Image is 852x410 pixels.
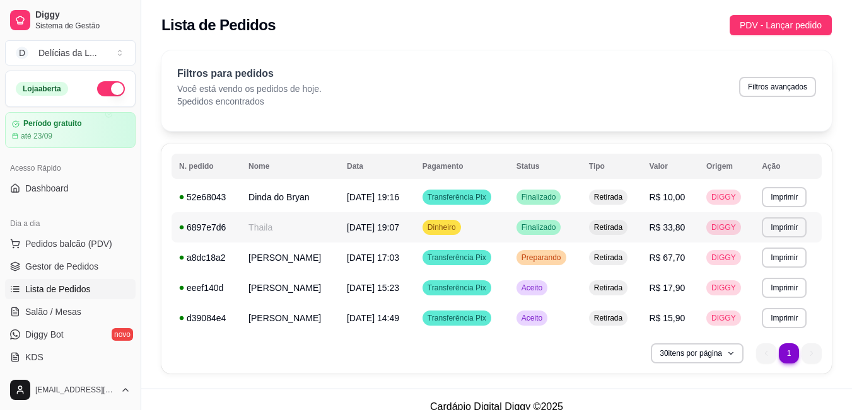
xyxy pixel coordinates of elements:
[592,253,625,263] span: Retirada
[21,131,52,141] article: até 23/09
[649,192,685,202] span: R$ 10,00
[35,385,115,395] span: [EMAIL_ADDRESS][DOMAIN_NAME]
[709,283,738,293] span: DIGGY
[425,253,489,263] span: Transferência Pix
[5,375,136,405] button: [EMAIL_ADDRESS][DOMAIN_NAME]
[709,222,738,232] span: DIGGY
[161,15,276,35] h2: Lista de Pedidos
[5,178,136,198] a: Dashboard
[5,324,136,345] a: Diggy Botnovo
[35,21,131,31] span: Sistema de Gestão
[177,66,322,81] p: Filtros para pedidos
[699,154,754,179] th: Origem
[592,222,625,232] span: Retirada
[38,47,97,59] div: Delícias da L ...
[5,256,136,276] a: Gestor de Pedidos
[519,313,545,323] span: Aceito
[177,95,322,108] p: 5 pedidos encontrados
[97,81,125,96] button: Alterar Status
[509,154,581,179] th: Status
[5,112,136,148] a: Período gratuitoaté 23/09
[425,283,489,293] span: Transferência Pix
[25,283,91,295] span: Lista de Pedidos
[179,221,233,234] div: 6897e7d6
[762,187,807,207] button: Imprimir
[740,18,822,32] span: PDV - Lançar pedido
[25,182,69,195] span: Dashboard
[762,217,807,237] button: Imprimir
[519,283,545,293] span: Aceito
[179,251,233,264] div: a8dc18a2
[779,343,799,363] li: pagination item 1 active
[5,158,136,178] div: Acesso Rápido
[5,234,136,254] button: Pedidos balcão (PDV)
[709,192,738,202] span: DIGGY
[519,222,559,232] span: Finalizado
[750,337,828,370] nav: pagination navigation
[5,279,136,299] a: Lista de Pedidos
[754,154,822,179] th: Ação
[241,182,339,212] td: Dinda do Bryan
[649,253,685,263] span: R$ 67,70
[347,192,399,202] span: [DATE] 19:16
[5,347,136,367] a: KDS
[5,40,136,65] button: Select a team
[179,191,233,203] div: 52e68043
[16,47,28,59] span: D
[347,253,399,263] span: [DATE] 17:03
[730,15,832,35] button: PDV - Lançar pedido
[592,283,625,293] span: Retirada
[177,83,322,95] p: Você está vendo os pedidos de hoje.
[649,313,685,323] span: R$ 15,90
[25,260,98,273] span: Gestor de Pedidos
[241,212,339,242] td: Thaila
[241,303,339,333] td: [PERSON_NAME]
[16,82,68,96] div: Loja aberta
[241,273,339,303] td: [PERSON_NAME]
[709,313,738,323] span: DIGGY
[739,77,816,97] button: Filtros avançados
[762,278,807,298] button: Imprimir
[23,119,82,128] article: Período gratuito
[241,242,339,273] td: [PERSON_NAME]
[35,9,131,21] span: Diggy
[425,192,489,202] span: Transferência Pix
[347,283,399,293] span: [DATE] 15:23
[5,214,136,234] div: Dia a dia
[347,313,399,323] span: [DATE] 14:49
[179,312,233,324] div: d39084e4
[649,283,685,293] span: R$ 17,90
[5,302,136,322] a: Salão / Mesas
[709,253,738,263] span: DIGGY
[762,308,807,328] button: Imprimir
[651,343,744,363] button: 30itens por página
[425,222,458,232] span: Dinheiro
[25,328,64,341] span: Diggy Bot
[5,5,136,35] a: DiggySistema de Gestão
[425,313,489,323] span: Transferência Pix
[347,222,399,232] span: [DATE] 19:07
[415,154,509,179] th: Pagamento
[581,154,642,179] th: Tipo
[649,222,685,232] span: R$ 33,80
[172,154,241,179] th: N. pedido
[25,351,44,363] span: KDS
[179,282,233,294] div: eeef140d
[519,192,559,202] span: Finalizado
[25,237,112,250] span: Pedidos balcão (PDV)
[339,154,415,179] th: Data
[762,248,807,268] button: Imprimir
[592,192,625,202] span: Retirada
[519,253,564,263] span: Preparando
[241,154,339,179] th: Nome
[25,305,81,318] span: Salão / Mesas
[641,154,699,179] th: Valor
[592,313,625,323] span: Retirada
